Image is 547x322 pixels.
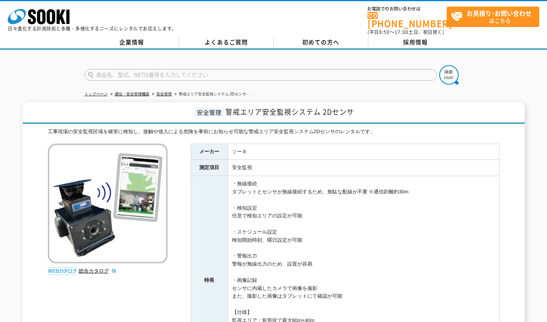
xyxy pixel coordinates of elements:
[115,92,149,96] a: 通信・安全管理機器
[274,37,368,48] a: 初めての方へ
[8,26,177,31] p: 日々進化する計測技術と多種・多様化するニーズにレンタルでお応えします。
[85,69,437,81] input: 商品名、型式、NETIS番号を入力してください
[379,29,390,36] span: 8:50
[79,268,117,274] a: 総合カタログ
[451,7,539,26] span: はこちら
[179,37,274,48] a: よくあるご質問
[173,90,249,98] li: 警戒エリア安全監視システム 2Dセンサ -
[302,38,339,46] span: 初めての方へ
[225,107,354,117] span: 警戒エリア安全監視システム 2Dセンサ
[467,8,532,18] strong: お見積り･お問い合わせ
[228,160,499,176] td: 安全監視
[367,12,447,28] a: [PHONE_NUMBER]
[85,92,108,96] a: トップページ
[447,7,539,27] a: お見積り･お問い合わせはこちら
[228,144,499,160] td: ソーキ
[191,144,228,160] th: メーカー
[156,92,172,96] a: 安全管理
[48,128,500,136] div: 工事現場の安全監視区域を確実に検知し、接触や侵入による危険を事前にお知らせ可能な警戒エリア安全監視システム2Dセンサのレンタルです。
[395,29,408,36] span: 17:30
[85,37,179,48] a: 企業情報
[439,65,459,85] img: btn_search.png
[48,267,77,275] img: webカタログ
[195,108,224,117] span: 安全管理
[48,144,168,263] img: 警戒エリア安全監視システム 2Dセンサ -
[191,160,228,176] th: 測定項目
[367,7,447,11] span: お電話でのお問い合わせは
[367,29,444,36] span: (平日 ～ 土日、祝日除く)
[368,37,463,48] a: 採用情報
